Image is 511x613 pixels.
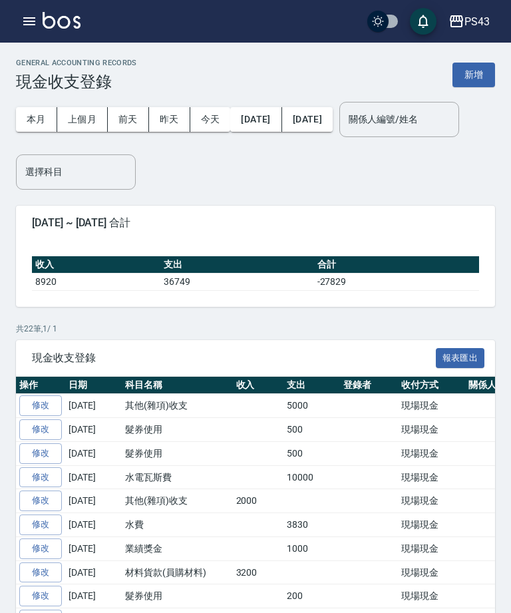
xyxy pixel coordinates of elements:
td: 36749 [160,273,313,290]
th: 操作 [16,377,65,394]
a: 修改 [19,467,62,488]
button: 上個月 [57,107,108,132]
td: 3200 [233,560,284,584]
td: 髮券使用 [122,418,233,442]
button: 報表匯出 [436,348,485,369]
td: 現場現金 [398,560,465,584]
th: 支出 [160,256,313,274]
td: 其他(雜項)收支 [122,394,233,418]
td: [DATE] [65,513,122,537]
th: 收入 [32,256,160,274]
td: 2000 [233,489,284,513]
td: 業績獎金 [122,536,233,560]
a: 修改 [19,491,62,511]
th: 合計 [314,256,479,274]
td: -27829 [314,273,479,290]
button: PS43 [443,8,495,35]
a: 修改 [19,562,62,583]
td: [DATE] [65,441,122,465]
td: 水費 [122,513,233,537]
td: 500 [283,441,340,465]
span: [DATE] ~ [DATE] 合計 [32,216,479,230]
span: 現金收支登錄 [32,351,436,365]
td: 現場現金 [398,536,465,560]
td: 3830 [283,513,340,537]
td: 水電瓦斯費 [122,465,233,489]
a: 修改 [19,514,62,535]
td: 現場現金 [398,513,465,537]
td: 髮券使用 [122,584,233,608]
td: 材料貨款(員購材料) [122,560,233,584]
th: 登錄者 [340,377,398,394]
button: 新增 [452,63,495,87]
td: 現場現金 [398,418,465,442]
button: [DATE] [282,107,333,132]
a: 修改 [19,443,62,464]
td: [DATE] [65,394,122,418]
td: 現場現金 [398,441,465,465]
td: 10000 [283,465,340,489]
button: [DATE] [230,107,281,132]
th: 科目名稱 [122,377,233,394]
a: 修改 [19,586,62,606]
th: 支出 [283,377,340,394]
td: [DATE] [65,560,122,584]
a: 報表匯出 [436,351,485,363]
td: 200 [283,584,340,608]
td: 髮券使用 [122,441,233,465]
td: [DATE] [65,584,122,608]
td: 8920 [32,273,160,290]
button: 本月 [16,107,57,132]
h3: 現金收支登錄 [16,73,137,91]
td: [DATE] [65,489,122,513]
td: 1000 [283,536,340,560]
button: 今天 [190,107,231,132]
a: 修改 [19,419,62,440]
th: 收入 [233,377,284,394]
th: 收付方式 [398,377,465,394]
td: [DATE] [65,536,122,560]
p: 共 22 筆, 1 / 1 [16,323,495,335]
h2: GENERAL ACCOUNTING RECORDS [16,59,137,67]
button: save [410,8,436,35]
button: 昨天 [149,107,190,132]
td: 現場現金 [398,394,465,418]
td: [DATE] [65,418,122,442]
a: 修改 [19,538,62,559]
a: 新增 [452,68,495,81]
img: Logo [43,12,81,29]
div: PS43 [464,13,490,30]
td: 現場現金 [398,489,465,513]
button: 前天 [108,107,149,132]
th: 日期 [65,377,122,394]
td: 5000 [283,394,340,418]
td: 現場現金 [398,465,465,489]
td: 其他(雜項)收支 [122,489,233,513]
td: 500 [283,418,340,442]
td: [DATE] [65,465,122,489]
a: 修改 [19,395,62,416]
td: 現場現金 [398,584,465,608]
